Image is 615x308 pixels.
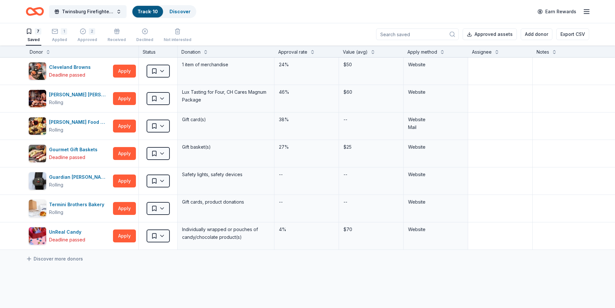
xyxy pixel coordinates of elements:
[408,61,463,69] div: Website
[534,6,580,17] a: Earn Rewards
[408,116,463,123] div: Website
[376,28,459,40] input: Search saved
[181,197,270,207] div: Gift cards, product donations
[408,88,463,96] div: Website
[61,28,67,35] div: 1
[29,117,46,135] img: Image for Gordon Food Service Store
[49,236,85,244] div: Deadline passed
[278,88,335,97] div: 46%
[28,62,110,80] button: Image for Cleveland BrownsCleveland BrownsDeadline passed
[28,172,110,190] button: Image for Guardian Angel DeviceGuardian [PERSON_NAME]Rolling
[343,197,348,207] div: --
[408,171,463,178] div: Website
[408,123,463,131] div: Mail
[49,228,85,236] div: UnReal Candy
[164,37,191,42] div: Not interested
[136,26,153,46] button: Declined
[26,26,41,46] button: 7Saved
[62,8,114,16] span: Twinsburg Firefighters Local 3630 Golf Outing
[49,181,63,189] div: Rolling
[113,202,136,215] button: Apply
[49,126,63,134] div: Rolling
[278,225,335,234] div: 4%
[472,48,492,56] div: Assignee
[113,175,136,187] button: Apply
[181,225,270,242] div: Individually wrapped or pouches of candy/chocolate product(s)
[29,227,46,245] img: Image for UnReal Candy
[113,120,136,133] button: Apply
[108,26,126,46] button: Received
[164,26,191,46] button: Not interested
[49,71,85,79] div: Deadline passed
[49,91,110,99] div: [PERSON_NAME] [PERSON_NAME] Winery and Restaurants
[343,115,348,124] div: --
[181,170,270,179] div: Safety lights, safety devices
[407,48,437,56] div: Apply method
[181,143,270,152] div: Gift basket(s)
[28,90,110,108] button: Image for Cooper's Hawk Winery and Restaurants[PERSON_NAME] [PERSON_NAME] Winery and RestaurantsR...
[49,5,127,18] button: Twinsburg Firefighters Local 3630 Golf Outing
[521,28,552,40] button: Add donor
[29,172,46,190] img: Image for Guardian Angel Device
[408,226,463,233] div: Website
[343,60,399,69] div: $50
[30,48,43,56] div: Donor
[28,227,110,245] button: Image for UnReal CandyUnReal CandyDeadline passed
[181,115,270,124] div: Gift card(s)
[49,118,110,126] div: [PERSON_NAME] Food Service Store
[343,88,399,97] div: $60
[278,60,335,69] div: 24%
[49,146,100,154] div: Gourmet Gift Baskets
[49,99,63,106] div: Rolling
[89,28,95,35] div: 2
[343,48,368,56] div: Value (avg)
[52,26,67,46] button: 1Applied
[278,170,283,179] div: --
[113,92,136,105] button: Apply
[49,173,110,181] div: Guardian [PERSON_NAME]
[278,115,335,124] div: 38%
[77,26,97,46] button: 2Approved
[113,229,136,242] button: Apply
[49,201,107,208] div: Termini Brothers Bakery
[113,65,136,78] button: Apply
[132,5,196,18] button: Track· 10Discover
[29,200,46,217] img: Image for Termini Brothers Bakery
[343,170,348,179] div: --
[278,143,335,152] div: 27%
[463,28,517,40] button: Approved assets
[537,48,549,56] div: Notes
[49,154,85,161] div: Deadline passed
[138,9,158,14] a: Track· 10
[136,37,153,42] div: Declined
[343,143,399,152] div: $25
[28,117,110,135] button: Image for Gordon Food Service Store[PERSON_NAME] Food Service StoreRolling
[29,62,46,80] img: Image for Cleveland Browns
[278,48,307,56] div: Approval rate
[26,255,83,263] a: Discover more donors
[181,48,200,56] div: Donation
[108,37,126,42] div: Received
[181,60,270,69] div: 1 item of merchandise
[26,4,44,19] a: Home
[49,63,93,71] div: Cleveland Browns
[35,28,41,35] div: 7
[113,147,136,160] button: Apply
[49,208,63,216] div: Rolling
[278,197,283,207] div: --
[52,37,67,42] div: Applied
[28,199,110,218] button: Image for Termini Brothers BakeryTermini Brothers BakeryRolling
[29,90,46,107] img: Image for Cooper's Hawk Winery and Restaurants
[408,143,463,151] div: Website
[77,37,97,42] div: Approved
[343,225,399,234] div: $70
[169,9,190,14] a: Discover
[408,198,463,206] div: Website
[181,88,270,104] div: Lux Tasting for Four, CH Cares Magnum Package
[139,46,178,57] div: Status
[556,28,589,40] button: Export CSV
[29,145,46,162] img: Image for Gourmet Gift Baskets
[28,144,110,163] button: Image for Gourmet Gift BasketsGourmet Gift BasketsDeadline passed
[26,37,41,42] div: Saved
